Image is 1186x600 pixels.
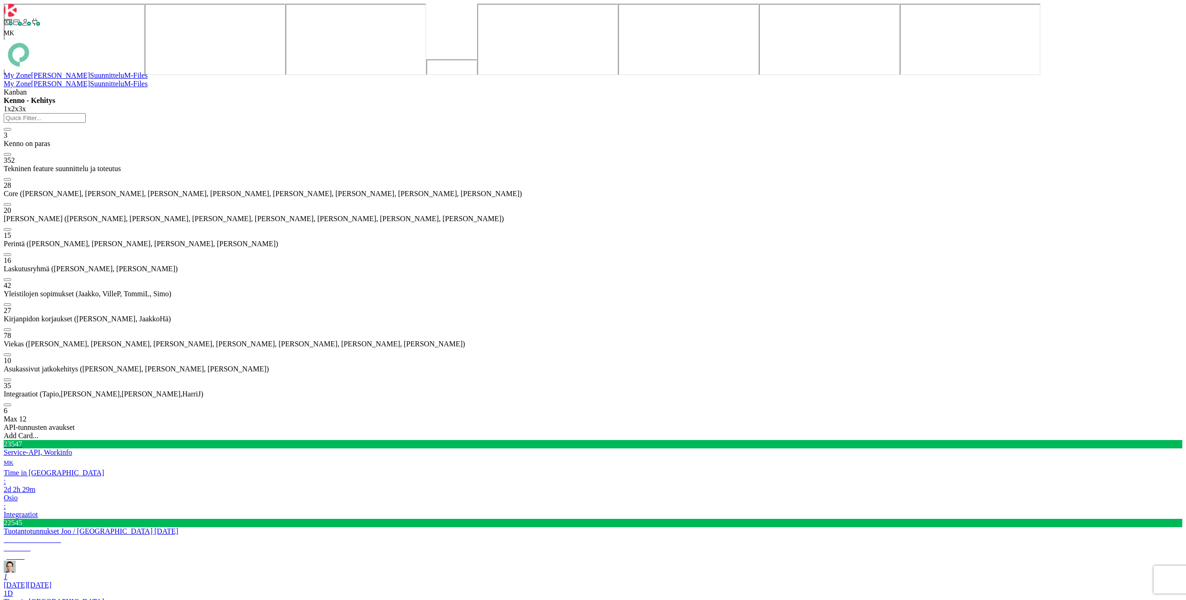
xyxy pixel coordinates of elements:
[124,71,148,79] a: M-Files
[4,332,11,339] span: 78
[4,181,11,189] span: 28
[4,536,61,543] b: Tehtävä ma 13.10.
[4,440,1182,448] div: 23547
[618,4,759,75] iframe: UserGuiding Product Updates
[4,390,203,398] span: Integraatiot (Tapio,Santeri,Marko,HarriJ)
[4,80,31,88] a: My Zone
[4,502,6,510] span: :
[4,544,1182,552] div: Blocked:
[4,440,1182,457] div: 23547Service-API, Workinfo
[4,382,11,389] span: 35
[4,88,27,96] span: Kanban
[28,581,52,589] span: [DATE]
[31,71,90,79] a: [PERSON_NAME]
[90,80,124,88] a: Suunnittelu
[4,457,1182,469] div: MK
[4,113,86,123] input: Quick Filter...
[4,511,1182,519] div: Integraatiot
[4,477,6,485] span: :
[4,265,178,273] span: Laskutusryhmä (Antti, Keijo)
[4,96,55,104] b: Kenno - Kehitys
[4,415,1182,423] div: Max 12
[4,519,1182,536] div: 22545Tuotantotunnukset Joo / [GEOGRAPHIC_DATA] [DATE]
[4,156,15,164] span: 352
[4,281,11,289] span: 42
[4,240,278,248] span: Perintä (Jaakko, PetriH, MikkoV, Pasi)
[124,80,148,88] a: M-Files
[900,4,1041,75] iframe: UserGuiding AI Assistant
[4,165,121,172] span: Tekninen feature suunnittelu ja toteutus
[477,4,618,75] iframe: UserGuiding Knowledge Base
[4,561,1182,581] div: TT
[4,215,504,223] span: Halti (Sebastian, VilleH, Riikka, Antti, MikkoV, PetriH, PetriM)
[4,140,50,147] span: Kenno on paras
[4,231,11,239] span: 15
[4,457,16,469] div: MK
[90,71,124,79] a: Suunnittelu
[4,190,522,198] span: Core (Pasi, Jussi, JaakkoHä, Jyri, Leo, MikkoK, Väinö, MattiH)
[4,519,1182,527] div: 22545
[4,527,1182,536] div: Tuotantotunnukset Joo / [GEOGRAPHIC_DATA] [DATE]
[4,561,16,573] img: TT
[4,206,11,214] span: 20
[4,105,11,113] span: 1x
[4,469,1182,477] div: Time in [GEOGRAPHIC_DATA]
[4,573,7,581] span: 1
[19,105,26,113] span: 3x
[4,131,7,139] span: 3
[759,4,900,75] iframe: UserGuiding AI Assistant Launcher
[4,71,31,79] a: My Zone
[4,581,28,589] span: [DATE]
[4,306,11,314] span: 27
[4,423,75,431] span: API-tunnusten avaukset
[4,494,1182,502] div: Osio
[4,552,1182,561] div: [DATE]
[31,80,90,88] a: [PERSON_NAME]
[4,340,465,348] span: Viekas (Samuli, Saara, Mika, Pirjo, Keijo, TommiHä, Rasmus)
[4,448,1182,457] div: Service-API, Workinfo
[4,256,11,264] span: 16
[4,485,1182,494] div: 2d 2h 29m
[4,589,1182,598] div: 1D
[4,440,1182,519] a: 23547Service-API, WorkinfoMKTime in [GEOGRAPHIC_DATA]:2d 2h 29mOsio:Integraatiot
[4,357,11,364] span: 10
[4,432,38,440] span: Add Card...
[4,365,269,373] span: Asukassivut jatkokehitys (Rasmus, TommiH, Bella)
[4,315,171,323] span: Kirjanpidon korjaukset (Jussi, JaakkoHä)
[4,290,171,298] span: Yleistilojen sopimukset (Jaakko, VilleP, TommiL, Simo)
[4,407,7,415] span: 6
[11,105,19,113] span: 2x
